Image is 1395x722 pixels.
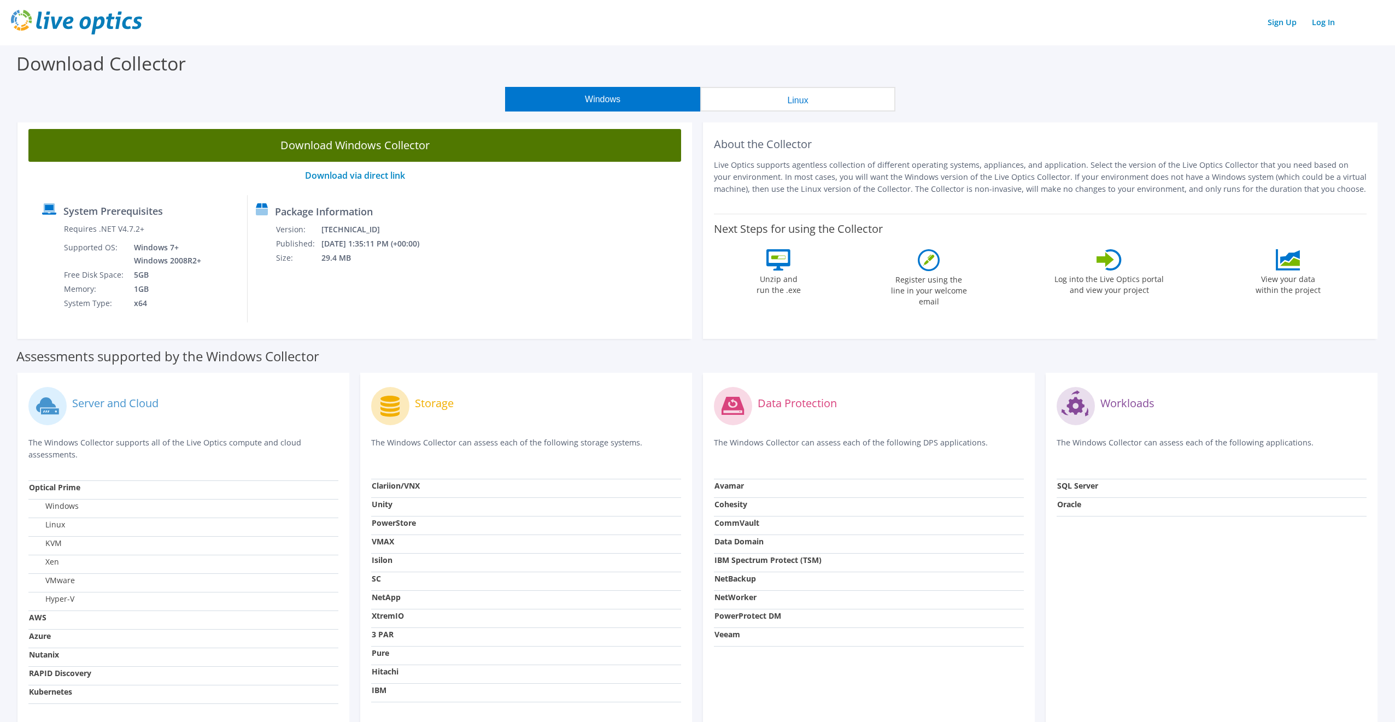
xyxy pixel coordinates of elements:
[29,594,74,604] label: Hyper-V
[714,138,1367,151] h2: About the Collector
[29,575,75,586] label: VMware
[29,649,59,660] strong: Nutanix
[372,573,381,584] strong: SC
[126,240,203,268] td: Windows 7+ Windows 2008R2+
[714,629,740,639] strong: Veeam
[372,629,394,639] strong: 3 PAR
[1100,398,1154,409] label: Workloads
[275,206,373,217] label: Package Information
[888,271,970,307] label: Register using the line in your welcome email
[371,437,681,459] p: The Windows Collector can assess each of the following storage systems.
[29,556,59,567] label: Xen
[28,129,681,162] a: Download Windows Collector
[29,686,72,697] strong: Kubernetes
[714,499,747,509] strong: Cohesity
[714,536,764,547] strong: Data Domain
[126,296,203,310] td: x64
[372,480,420,491] strong: Clariion/VNX
[276,237,321,251] td: Published:
[415,398,454,409] label: Storage
[1249,271,1327,296] label: View your data within the project
[126,282,203,296] td: 1GB
[16,51,186,76] label: Download Collector
[276,222,321,237] td: Version:
[72,398,159,409] label: Server and Cloud
[372,685,386,695] strong: IBM
[714,437,1024,459] p: The Windows Collector can assess each of the following DPS applications.
[63,282,126,296] td: Memory:
[321,222,434,237] td: [TECHNICAL_ID]
[29,519,65,530] label: Linux
[1057,437,1367,459] p: The Windows Collector can assess each of the following applications.
[372,555,392,565] strong: Isilon
[372,536,394,547] strong: VMAX
[372,648,389,658] strong: Pure
[321,251,434,265] td: 29.4 MB
[29,631,51,641] strong: Azure
[63,206,163,216] label: System Prerequisites
[63,296,126,310] td: System Type:
[372,499,392,509] strong: Unity
[276,251,321,265] td: Size:
[714,555,822,565] strong: IBM Spectrum Protect (TSM)
[753,271,804,296] label: Unzip and run the .exe
[29,482,80,492] strong: Optical Prime
[1057,480,1098,491] strong: SQL Server
[372,611,404,621] strong: XtremIO
[714,518,759,528] strong: CommVault
[28,437,338,461] p: The Windows Collector supports all of the Live Optics compute and cloud assessments.
[305,169,405,181] a: Download via direct link
[1262,14,1302,30] a: Sign Up
[372,518,416,528] strong: PowerStore
[63,240,126,268] td: Supported OS:
[64,224,144,234] label: Requires .NET V4.7.2+
[714,573,756,584] strong: NetBackup
[714,611,781,621] strong: PowerProtect DM
[714,592,757,602] strong: NetWorker
[29,538,62,549] label: KVM
[714,480,744,491] strong: Avamar
[29,668,91,678] strong: RAPID Discovery
[1306,14,1340,30] a: Log In
[372,666,398,677] strong: Hitachi
[505,87,700,111] button: Windows
[714,222,883,236] label: Next Steps for using the Collector
[29,501,79,512] label: Windows
[372,592,401,602] strong: NetApp
[1057,499,1081,509] strong: Oracle
[126,268,203,282] td: 5GB
[1054,271,1164,296] label: Log into the Live Optics portal and view your project
[16,351,319,362] label: Assessments supported by the Windows Collector
[758,398,837,409] label: Data Protection
[11,10,142,34] img: live_optics_svg.svg
[63,268,126,282] td: Free Disk Space:
[29,612,46,623] strong: AWS
[714,159,1367,195] p: Live Optics supports agentless collection of different operating systems, appliances, and applica...
[700,87,895,111] button: Linux
[321,237,434,251] td: [DATE] 1:35:11 PM (+00:00)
